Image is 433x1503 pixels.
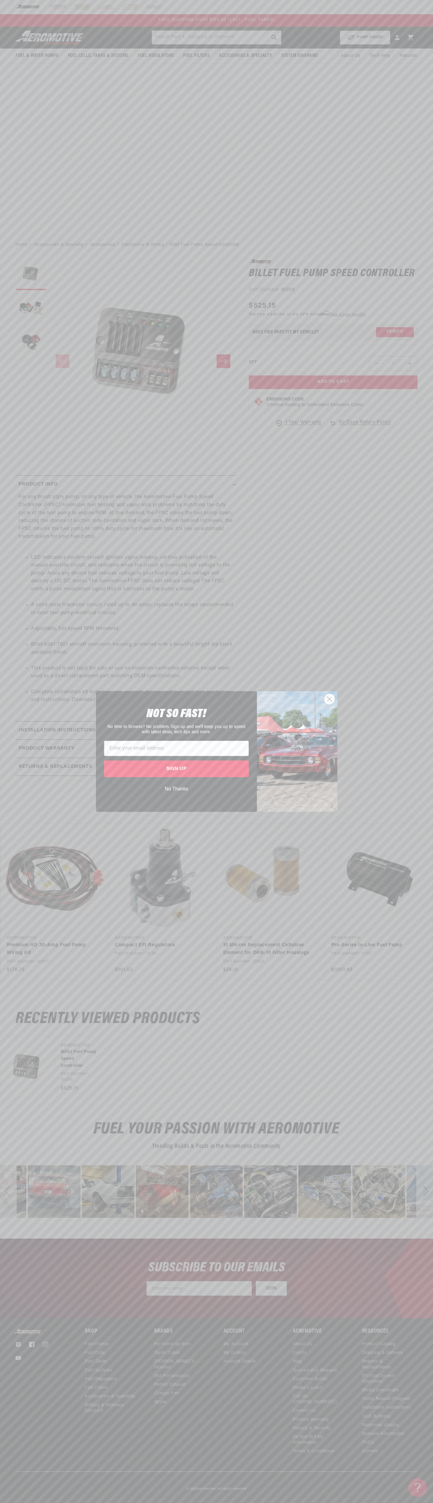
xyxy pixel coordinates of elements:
[107,725,245,734] span: No time to browse? No problem. Sign up and we'll keep you up to speed with latest deals, tech tip...
[324,694,335,704] button: Close dialog
[104,783,249,795] button: No Thanks
[104,741,249,756] input: Enter your email address
[104,760,249,777] button: SIGN UP
[146,708,206,720] span: NOT SO FAST!
[257,691,337,812] img: 85cdd541-2605-488b-b08c-a5ee7b438a35.jpeg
